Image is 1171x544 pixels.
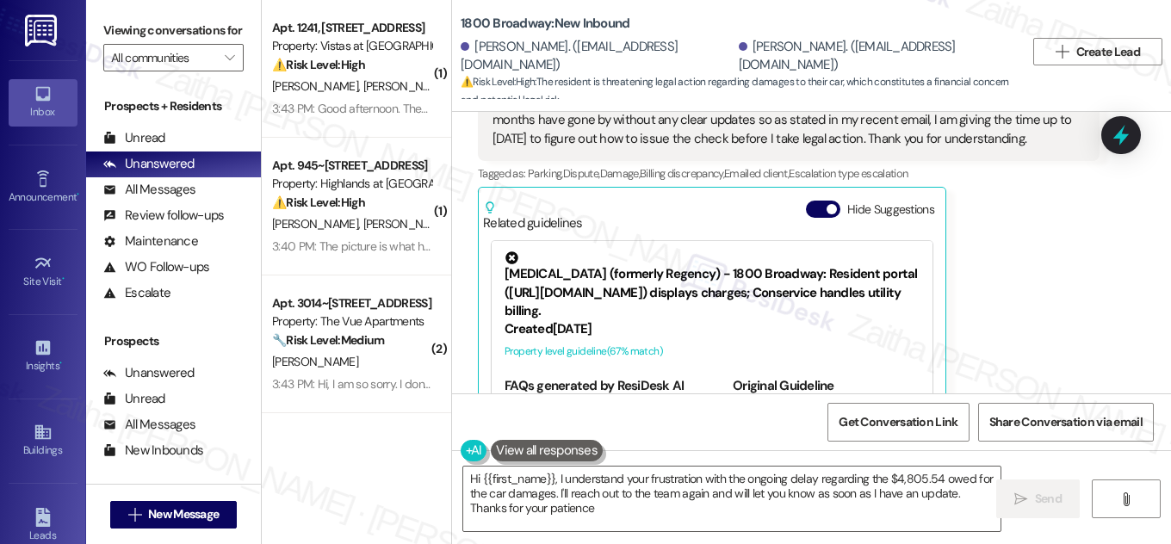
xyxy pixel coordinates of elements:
div: Maintenance [103,232,198,250]
span: Create Lead [1076,43,1140,61]
div: Property: Vistas at [GEOGRAPHIC_DATA] [272,37,431,55]
strong: ⚠️ Risk Level: High [461,75,535,89]
a: Inbox [9,79,77,126]
span: [PERSON_NAME] [363,216,449,232]
div: New Inbounds [103,442,203,460]
div: WO Follow-ups [103,258,209,276]
div: 3:40 PM: The picture is what happened to the door after they were done working on the washing mac... [272,238,806,254]
span: [PERSON_NAME] [363,78,449,94]
button: New Message [110,501,238,529]
a: Site Visit • [9,249,77,295]
div: [PERSON_NAME]. ([EMAIL_ADDRESS][DOMAIN_NAME]) [739,38,1013,75]
div: Unread [103,390,165,408]
button: Share Conversation via email [978,403,1154,442]
span: [PERSON_NAME] [272,216,363,232]
i:  [225,51,234,65]
span: Get Conversation Link [839,413,957,431]
div: Tagged as: [478,161,1100,186]
span: : The resident is threatening legal action regarding damages to their car, which constitutes a fi... [461,73,1025,110]
i:  [1056,45,1069,59]
div: [PERSON_NAME]. ([EMAIL_ADDRESS][DOMAIN_NAME]) [461,38,734,75]
a: Insights • [9,333,77,380]
span: [PERSON_NAME] [272,78,363,94]
div: All Messages [103,181,195,199]
div: Property: Highlands at [GEOGRAPHIC_DATA] Apartments [272,175,431,193]
span: Parking , [528,166,563,181]
label: Viewing conversations for [103,17,244,44]
div: Prospects [86,332,261,350]
i:  [1014,492,1027,506]
div: [MEDICAL_DATA] (formerly Regency) - 1800 Broadway: Resident portal ([URL][DOMAIN_NAME]) displays ... [505,251,920,320]
span: [PERSON_NAME] [272,354,358,369]
span: Escalation type escalation [789,166,908,181]
span: Emailed client , [724,166,789,181]
span: • [62,273,65,285]
span: • [77,189,79,201]
input: All communities [111,44,216,71]
span: Damage , [600,166,640,181]
i:  [128,508,141,522]
span: Dispute , [563,166,600,181]
div: Prospects + Residents [86,97,261,115]
img: ResiDesk Logo [25,15,60,46]
b: Original Guideline [733,377,834,394]
strong: ⚠️ Risk Level: High [272,195,365,210]
span: New Message [148,505,219,523]
textarea: Hi {{first_name}}, I understand your frustration with the ongoing delay regarding the $4,805.54 o... [463,467,1001,531]
strong: 🔧 Risk Level: Medium [272,332,384,348]
strong: ⚠️ Risk Level: High [272,57,365,72]
div: Apt. 945~[STREET_ADDRESS] [272,157,431,175]
div: Created [DATE] [505,320,920,338]
div: Apt. 1241, [STREET_ADDRESS] [272,19,431,37]
div: Unanswered [103,155,195,173]
span: Share Conversation via email [989,413,1143,431]
span: • [59,357,62,369]
button: Create Lead [1033,38,1162,65]
i:  [1119,492,1132,506]
div: Review follow-ups [103,207,224,225]
div: Unread [103,129,165,147]
button: Get Conversation Link [827,403,969,442]
span: Billing discrepancy , [640,166,724,181]
div: All Messages [103,416,195,434]
b: 1800 Broadway: New Inbound [461,15,629,33]
span: Send [1035,490,1062,508]
button: Send [996,479,1080,518]
div: Apt. 3014~[STREET_ADDRESS] [272,294,431,312]
b: FAQs generated by ResiDesk AI [505,377,684,394]
div: Escalate [103,284,170,302]
label: Hide Suggestions [847,201,934,219]
div: Unanswered [103,364,195,382]
div: Property: The Vue Apartments [272,312,431,331]
a: Buildings [9,417,77,464]
div: Property level guideline ( 67 % match) [505,343,920,361]
div: Related guidelines [483,201,583,232]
